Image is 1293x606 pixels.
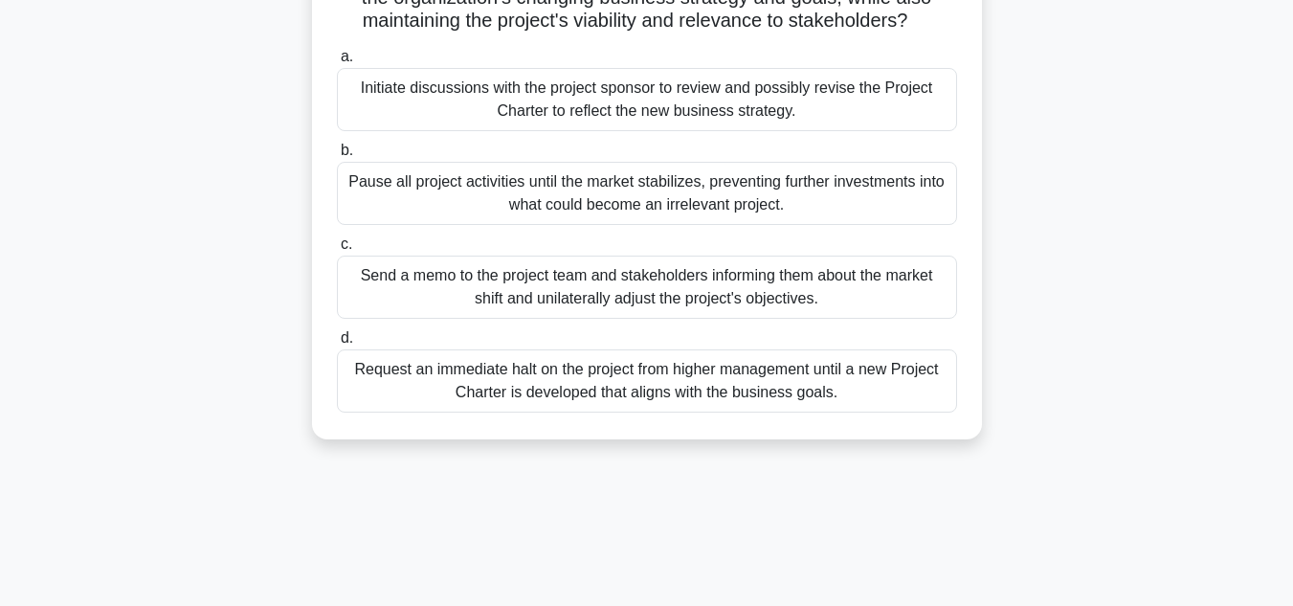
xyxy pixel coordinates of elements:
[337,68,957,131] div: Initiate discussions with the project sponsor to review and possibly revise the Project Charter t...
[341,329,353,346] span: d.
[341,48,353,64] span: a.
[337,349,957,413] div: Request an immediate halt on the project from higher management until a new Project Charter is de...
[341,236,352,252] span: c.
[337,256,957,319] div: Send a memo to the project team and stakeholders informing them about the market shift and unilat...
[341,142,353,158] span: b.
[337,162,957,225] div: Pause all project activities until the market stabilizes, preventing further investments into wha...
